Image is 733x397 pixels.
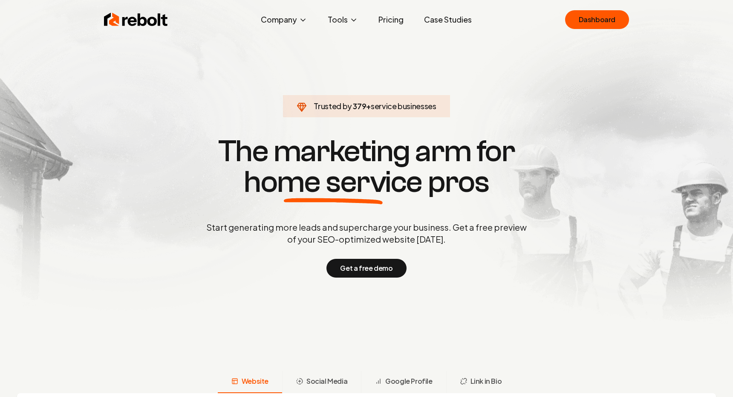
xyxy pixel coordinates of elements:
span: 379 [353,100,366,112]
button: Get a free demo [326,259,406,278]
span: Website [242,376,268,386]
span: Google Profile [385,376,432,386]
a: Pricing [372,11,410,28]
span: Social Media [306,376,347,386]
button: Website [218,371,282,393]
button: Link in Bio [446,371,516,393]
span: service businesses [371,101,436,111]
button: Google Profile [361,371,446,393]
p: Start generating more leads and supercharge your business. Get a free preview of your SEO-optimiz... [205,221,528,245]
button: Social Media [282,371,361,393]
a: Dashboard [565,10,629,29]
h1: The marketing arm for pros [162,136,571,197]
button: Tools [321,11,365,28]
span: + [366,101,371,111]
span: Trusted by [314,101,352,111]
span: home service [244,167,422,197]
button: Company [254,11,314,28]
a: Case Studies [417,11,479,28]
img: Rebolt Logo [104,11,168,28]
span: Link in Bio [470,376,502,386]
